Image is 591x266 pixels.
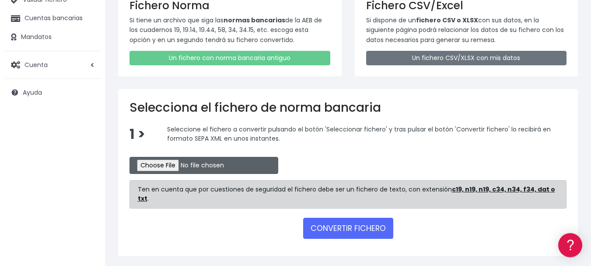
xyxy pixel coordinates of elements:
[138,185,555,203] strong: c19, n19, n19, c34, n34, f34, dat o txt
[24,60,48,69] span: Cuenta
[366,15,567,45] p: Si dispone de un con sus datos, en la siguiente página podrá relacionar los datos de su fichero c...
[129,125,145,144] span: 1 >
[129,180,567,209] div: Ten en cuenta que por cuestiones de seguridad el fichero debe ser un fichero de texto, con extens...
[303,218,393,239] button: CONVERTIR FICHERO
[4,83,101,102] a: Ayuda
[129,51,330,65] a: Un fichero con norma bancaria antiguo
[23,88,42,97] span: Ayuda
[129,15,330,45] p: Si tiene un archivo que siga las de la AEB de los cuadernos 19, 19.14, 19.44, 58, 34, 34.15, etc....
[4,9,101,28] a: Cuentas bancarias
[416,16,478,25] strong: fichero CSV o XLSX
[366,51,567,65] a: Un fichero CSV/XLSX con mis datos
[167,124,551,143] span: Seleccione el fichero a convertir pulsando el botón 'Seleccionar fichero' y tras pulsar el botón ...
[224,16,285,25] strong: normas bancarias
[129,100,567,115] h2: Selecciona el fichero de norma bancaria
[4,56,101,74] a: Cuenta
[4,28,101,46] a: Mandatos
